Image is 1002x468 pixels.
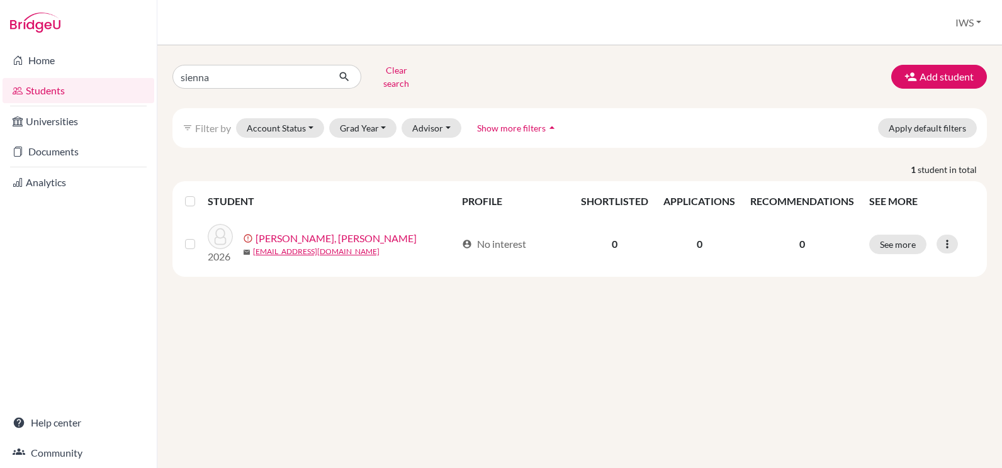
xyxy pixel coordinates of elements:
[950,11,987,35] button: IWS
[183,123,193,133] i: filter_list
[891,65,987,89] button: Add student
[743,186,862,216] th: RECOMMENDATIONS
[208,249,233,264] p: 2026
[573,216,656,272] td: 0
[3,170,154,195] a: Analytics
[402,118,461,138] button: Advisor
[656,216,743,272] td: 0
[3,48,154,73] a: Home
[195,122,231,134] span: Filter by
[236,118,324,138] button: Account Status
[208,186,454,216] th: STUDENT
[208,224,233,249] img: Cvek, Sienna Christensen
[462,237,526,252] div: No interest
[3,440,154,465] a: Community
[10,13,60,33] img: Bridge-U
[243,248,250,256] span: mail
[750,237,854,252] p: 0
[869,235,926,254] button: See more
[656,186,743,216] th: APPLICATIONS
[918,163,987,176] span: student in total
[361,60,431,93] button: Clear search
[256,231,417,246] a: [PERSON_NAME], [PERSON_NAME]
[3,78,154,103] a: Students
[3,139,154,164] a: Documents
[462,239,472,249] span: account_circle
[862,186,982,216] th: SEE MORE
[466,118,569,138] button: Show more filtersarrow_drop_up
[454,186,574,216] th: PROFILE
[3,109,154,134] a: Universities
[546,121,558,134] i: arrow_drop_up
[477,123,546,133] span: Show more filters
[243,233,256,243] span: error_outline
[253,246,380,257] a: [EMAIL_ADDRESS][DOMAIN_NAME]
[573,186,656,216] th: SHORTLISTED
[3,410,154,435] a: Help center
[172,65,329,89] input: Find student by name...
[878,118,977,138] button: Apply default filters
[329,118,397,138] button: Grad Year
[911,163,918,176] strong: 1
